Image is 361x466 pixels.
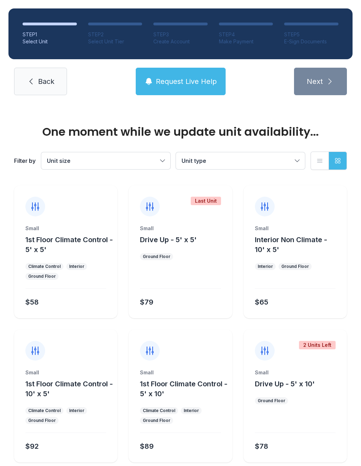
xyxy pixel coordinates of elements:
[28,418,56,423] div: Ground Floor
[255,380,315,388] span: Drive Up - 5' x 10'
[219,38,273,45] div: Make Payment
[143,254,170,259] div: Ground Floor
[255,235,344,255] button: Interior Non Climate - 10' x 5'
[140,380,227,398] span: 1st Floor Climate Control - 5' x 10'
[140,225,221,232] div: Small
[140,297,153,307] div: $79
[88,38,142,45] div: Select Unit Tier
[307,76,323,86] span: Next
[143,408,175,413] div: Climate Control
[41,152,170,169] button: Unit size
[184,408,199,413] div: Interior
[140,379,229,399] button: 1st Floor Climate Control - 5' x 10'
[255,225,336,232] div: Small
[14,157,36,165] div: Filter by
[25,379,115,399] button: 1st Floor Climate Control - 10' x 5'
[153,31,208,38] div: STEP 3
[140,235,197,244] span: Drive Up - 5' x 5'
[143,418,170,423] div: Ground Floor
[156,76,217,86] span: Request Live Help
[25,441,39,451] div: $92
[69,408,84,413] div: Interior
[255,379,315,389] button: Drive Up - 5' x 10'
[140,441,154,451] div: $89
[25,225,106,232] div: Small
[28,274,56,279] div: Ground Floor
[25,235,115,255] button: 1st Floor Climate Control - 5' x 5'
[281,264,309,269] div: Ground Floor
[140,369,221,376] div: Small
[25,297,39,307] div: $58
[219,31,273,38] div: STEP 4
[23,38,77,45] div: Select Unit
[153,38,208,45] div: Create Account
[14,126,347,137] div: One moment while we update unit availability...
[284,38,338,45] div: E-Sign Documents
[23,31,77,38] div: STEP 1
[255,235,327,254] span: Interior Non Climate - 10' x 5'
[255,297,268,307] div: $65
[299,341,336,349] div: 2 Units Left
[28,264,61,269] div: Climate Control
[258,264,273,269] div: Interior
[284,31,338,38] div: STEP 5
[88,31,142,38] div: STEP 2
[25,369,106,376] div: Small
[176,152,305,169] button: Unit type
[69,264,84,269] div: Interior
[28,408,61,413] div: Climate Control
[25,380,113,398] span: 1st Floor Climate Control - 10' x 5'
[47,157,71,164] span: Unit size
[255,369,336,376] div: Small
[258,398,285,404] div: Ground Floor
[255,441,268,451] div: $78
[38,76,54,86] span: Back
[191,197,221,205] div: Last Unit
[182,157,206,164] span: Unit type
[25,235,113,254] span: 1st Floor Climate Control - 5' x 5'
